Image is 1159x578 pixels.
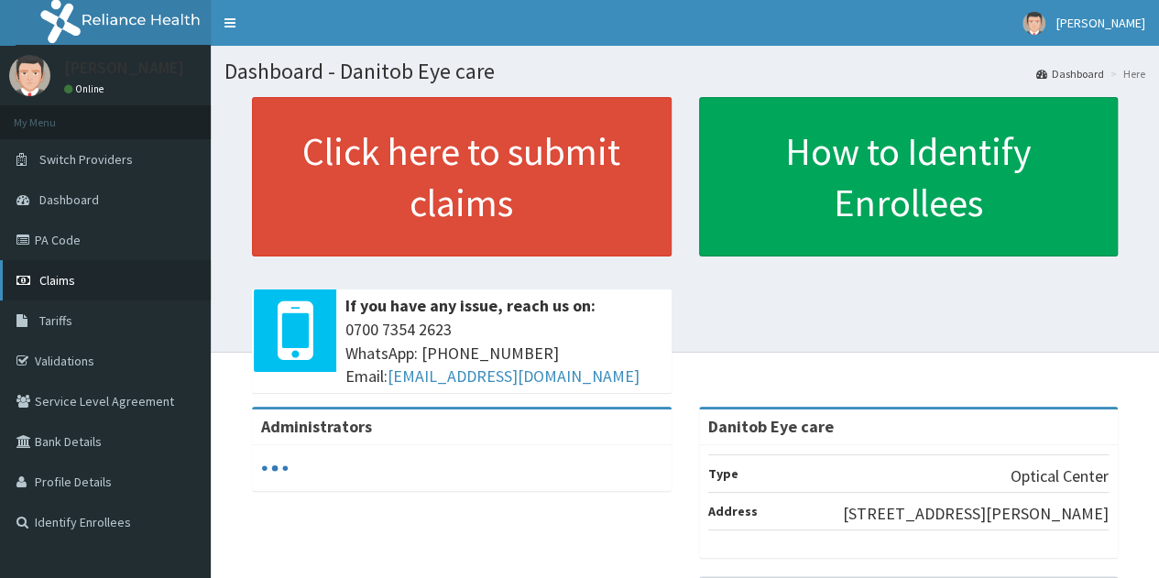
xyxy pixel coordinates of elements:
svg: audio-loading [261,454,289,482]
a: How to Identify Enrollees [699,97,1119,256]
span: Switch Providers [39,151,133,168]
span: [PERSON_NAME] [1056,15,1145,31]
b: Administrators [261,416,372,437]
a: Online [64,82,108,95]
a: [EMAIL_ADDRESS][DOMAIN_NAME] [388,365,640,387]
p: [PERSON_NAME] [64,60,184,76]
span: Claims [39,272,75,289]
span: 0700 7354 2623 WhatsApp: [PHONE_NUMBER] Email: [345,318,662,388]
p: [STREET_ADDRESS][PERSON_NAME] [843,502,1109,526]
a: Click here to submit claims [252,97,672,256]
b: Type [708,465,738,482]
b: If you have any issue, reach us on: [345,295,596,316]
a: Dashboard [1036,66,1104,82]
span: Tariffs [39,312,72,329]
p: Optical Center [1011,464,1109,488]
img: User Image [1022,12,1045,35]
b: Address [708,503,758,519]
img: User Image [9,55,50,96]
span: Dashboard [39,191,99,208]
strong: Danitob Eye care [708,416,834,437]
h1: Dashboard - Danitob Eye care [224,60,1145,83]
li: Here [1106,66,1145,82]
